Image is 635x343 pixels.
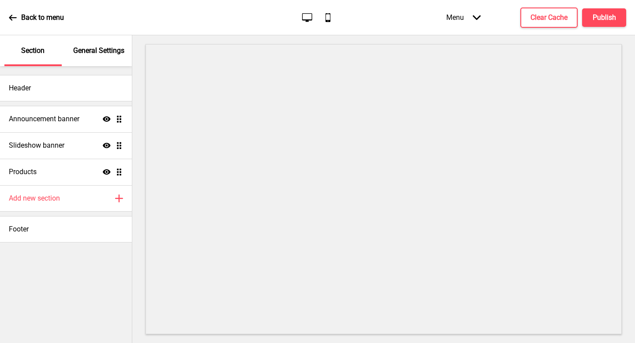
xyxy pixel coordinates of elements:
p: General Settings [73,46,124,56]
h4: Slideshow banner [9,141,64,150]
button: Publish [582,8,626,27]
div: Menu [437,4,489,30]
p: Section [21,46,45,56]
h4: Footer [9,224,29,234]
button: Clear Cache [520,7,578,28]
a: Back to menu [9,6,64,30]
h4: Products [9,167,37,177]
h4: Add new section [9,194,60,203]
h4: Publish [593,13,616,22]
h4: Clear Cache [530,13,568,22]
h4: Announcement banner [9,114,79,124]
h4: Header [9,83,31,93]
p: Back to menu [21,13,64,22]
